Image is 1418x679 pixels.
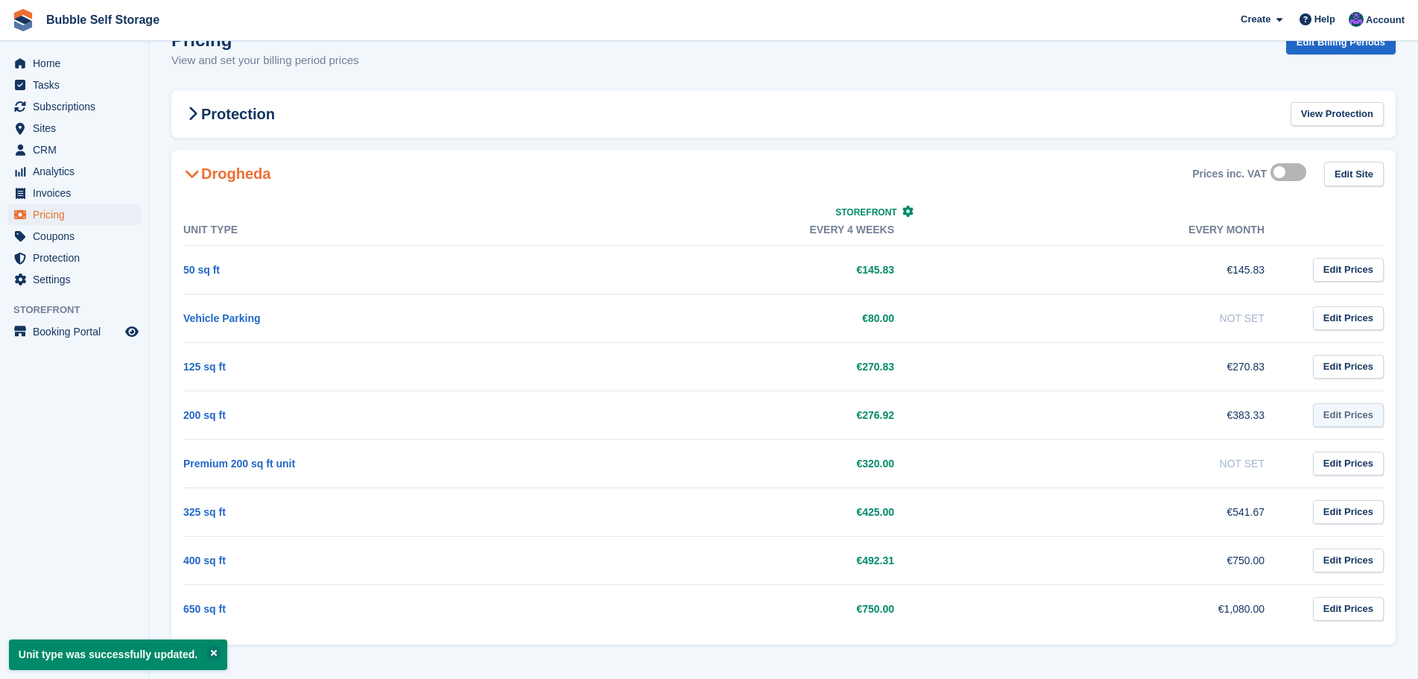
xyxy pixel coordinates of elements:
[33,321,122,342] span: Booking Portal
[1192,168,1267,180] div: Prices inc. VAT
[1313,306,1384,331] a: Edit Prices
[924,439,1294,487] td: Not Set
[1314,12,1335,27] span: Help
[1313,452,1384,476] a: Edit Prices
[924,245,1294,294] td: €145.83
[1313,500,1384,525] a: Edit Prices
[554,342,924,391] td: €270.83
[554,294,924,342] td: €80.00
[7,118,141,139] a: menu
[183,555,226,566] a: 400 sq ft
[183,215,554,246] th: Unit Type
[1241,12,1270,27] span: Create
[924,215,1294,246] th: Every month
[183,312,261,324] a: Vehicle Parking
[123,323,141,341] a: Preview store
[554,245,924,294] td: €145.83
[554,584,924,633] td: €750.00
[183,361,226,373] a: 125 sq ft
[7,96,141,117] a: menu
[183,409,226,421] a: 200 sq ft
[33,204,122,225] span: Pricing
[835,207,896,218] span: Storefront
[7,226,141,247] a: menu
[7,75,141,95] a: menu
[1324,162,1384,186] a: Edit Site
[33,53,122,74] span: Home
[1286,30,1396,54] a: Edit Billing Periods
[1313,549,1384,573] a: Edit Prices
[924,584,1294,633] td: €1,080.00
[924,294,1294,342] td: Not Set
[7,139,141,160] a: menu
[7,269,141,290] a: menu
[7,204,141,225] a: menu
[12,9,34,31] img: stora-icon-8386f47178a22dfd0bd8f6a31ec36ba5ce8667c1dd55bd0f319d3a0aa187defe.svg
[1366,13,1405,28] span: Account
[1313,597,1384,622] a: Edit Prices
[13,303,148,318] span: Storefront
[33,139,122,160] span: CRM
[1313,355,1384,379] a: Edit Prices
[554,215,924,246] th: Every 4 weeks
[1349,12,1364,27] img: Stuart Jackson
[7,161,141,182] a: menu
[554,391,924,439] td: €276.92
[33,75,122,95] span: Tasks
[183,264,220,276] a: 50 sq ft
[554,487,924,536] td: €425.00
[183,603,226,615] a: 650 sq ft
[924,536,1294,584] td: €750.00
[33,118,122,139] span: Sites
[554,536,924,584] td: €492.31
[7,53,141,74] a: menu
[554,439,924,487] td: €320.00
[835,207,914,218] a: Storefront
[183,506,226,518] a: 325 sq ft
[924,342,1294,391] td: €270.83
[924,487,1294,536] td: €541.67
[9,639,227,670] p: Unit type was successfully updated.
[33,96,122,117] span: Subscriptions
[7,247,141,268] a: menu
[33,183,122,203] span: Invoices
[183,105,275,123] h2: Protection
[40,7,165,32] a: Bubble Self Storage
[33,161,122,182] span: Analytics
[33,247,122,268] span: Protection
[7,321,141,342] a: menu
[183,165,270,183] h2: Drogheda
[1313,403,1384,428] a: Edit Prices
[1291,102,1384,127] a: View Protection
[7,183,141,203] a: menu
[171,52,359,69] p: View and set your billing period prices
[924,391,1294,439] td: €383.33
[33,269,122,290] span: Settings
[1313,258,1384,282] a: Edit Prices
[183,458,295,470] a: Premium 200 sq ft unit
[33,226,122,247] span: Coupons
